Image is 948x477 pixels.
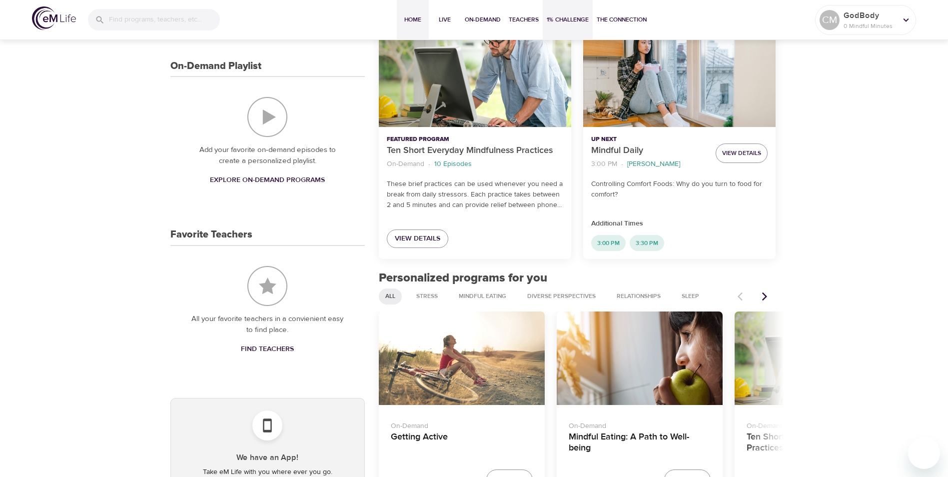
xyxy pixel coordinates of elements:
span: View Details [395,232,440,245]
input: Find programs, teachers, etc... [109,9,220,30]
img: On-Demand Playlist [247,97,287,137]
p: [PERSON_NAME] [627,159,680,169]
div: Relationships [610,288,667,304]
button: Next items [754,285,776,307]
div: Sleep [675,288,706,304]
a: View Details [387,229,448,248]
span: All [379,292,401,300]
h4: Mindful Eating: A Path to Well-being [569,431,711,455]
img: logo [32,6,76,30]
p: All your favorite teachers in a convienient easy to find place. [190,313,345,336]
p: Ten Short Everyday Mindfulness Practices [387,144,563,157]
span: Home [401,14,425,25]
h2: Personalized programs for you [379,271,776,285]
h3: Favorite Teachers [170,229,252,240]
span: Stress [410,292,444,300]
div: Stress [410,288,444,304]
p: These brief practices can be used whenever you need a break from daily stressors. Each practice t... [387,179,563,210]
button: Ten Short Everyday Mindfulness Practices [379,19,571,127]
div: 3:30 PM [630,235,664,251]
h5: We have an App! [179,452,356,463]
h3: On-Demand Playlist [170,60,261,72]
span: Mindful Eating [453,292,512,300]
div: Diverse Perspectives [521,288,602,304]
div: All [379,288,402,304]
a: Find Teachers [237,340,298,358]
p: On-Demand [391,417,533,431]
p: Additional Times [591,218,768,229]
span: Explore On-Demand Programs [210,174,325,186]
div: 3:00 PM [591,235,626,251]
h4: Getting Active [391,431,533,455]
p: Mindful Daily [591,144,708,157]
button: Getting Active [379,311,545,405]
p: 0 Mindful Minutes [844,21,897,30]
span: 3:00 PM [591,239,626,247]
div: Mindful Eating [452,288,513,304]
span: Sleep [676,292,705,300]
div: CM [820,10,840,30]
button: Mindful Daily [583,19,776,127]
span: Relationships [611,292,667,300]
button: Mindful Eating: A Path to Well-being [557,311,723,405]
button: Ten Short Everyday Mindfulness Practices [735,311,901,405]
li: · [621,157,623,171]
nav: breadcrumb [591,157,708,171]
span: View Details [722,148,761,158]
span: Find Teachers [241,343,294,355]
p: On-Demand [569,417,711,431]
button: View Details [716,143,768,163]
p: Add your favorite on-demand episodes to create a personalized playlist. [190,144,345,167]
iframe: Button to launch messaging window [908,437,940,469]
p: On-Demand [747,417,889,431]
a: Explore On-Demand Programs [206,171,329,189]
p: 3:00 PM [591,159,617,169]
img: Favorite Teachers [247,266,287,306]
span: Live [433,14,457,25]
span: 1% Challenge [547,14,589,25]
li: · [428,157,430,171]
span: On-Demand [465,14,501,25]
p: Up Next [591,135,708,144]
span: Teachers [509,14,539,25]
span: Diverse Perspectives [521,292,602,300]
span: The Connection [597,14,647,25]
span: 3:30 PM [630,239,664,247]
p: Featured Program [387,135,563,144]
h4: Ten Short Everyday Mindfulness Practices [747,431,889,455]
p: On-Demand [387,159,424,169]
nav: breadcrumb [387,157,563,171]
p: Controlling Comfort Foods: Why do you turn to food for comfort? [591,179,768,200]
p: 10 Episodes [434,159,472,169]
p: GodBody [844,9,897,21]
